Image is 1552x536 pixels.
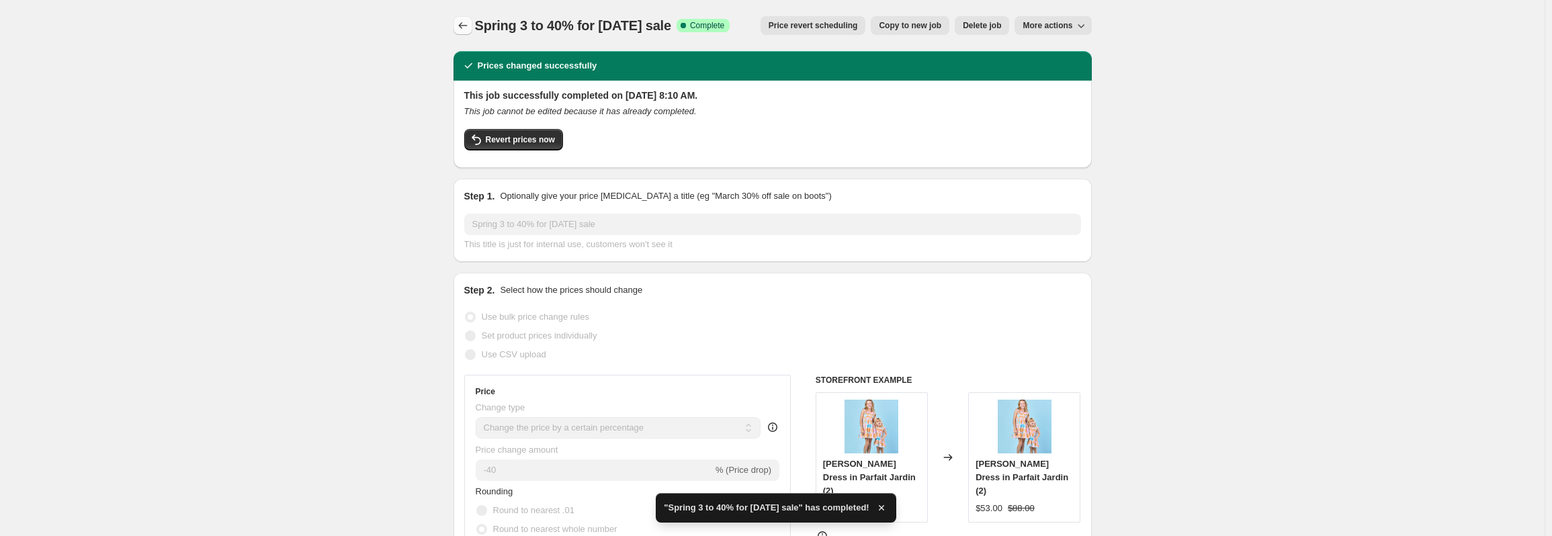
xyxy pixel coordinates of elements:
[664,501,869,515] span: "Spring 3 to 40% for [DATE] sale" has completed!
[823,459,916,496] span: [PERSON_NAME] Dress in Parfait Jardin (2)
[1008,502,1035,515] strike: $88.00
[1015,16,1091,35] button: More actions
[454,16,472,35] button: Price change jobs
[476,402,525,412] span: Change type
[486,134,555,145] span: Revert prices now
[500,283,642,297] p: Select how the prices should change
[955,16,1009,35] button: Delete job
[482,330,597,341] span: Set product prices individually
[464,129,563,150] button: Revert prices now
[476,459,713,481] input: -15
[464,239,673,249] span: This title is just for internal use, customers won't see it
[464,189,495,203] h2: Step 1.
[879,20,941,31] span: Copy to new job
[482,312,589,322] span: Use bulk price change rules
[493,505,574,515] span: Round to nearest .01
[871,16,949,35] button: Copy to new job
[845,400,898,453] img: KK_SF_ECOM_0328_80x.jpg
[464,89,1081,102] h2: This job successfully completed on [DATE] 8:10 AM.
[493,524,617,534] span: Round to nearest whole number
[690,20,724,31] span: Complete
[475,18,671,33] span: Spring 3 to 40% for [DATE] sale
[476,386,495,397] h3: Price
[464,106,697,116] i: This job cannot be edited because it has already completed.
[482,349,546,359] span: Use CSV upload
[963,20,1001,31] span: Delete job
[478,59,597,73] h2: Prices changed successfully
[464,283,495,297] h2: Step 2.
[769,20,858,31] span: Price revert scheduling
[998,400,1051,453] img: KK_SF_ECOM_0328_80x.jpg
[976,459,1068,496] span: [PERSON_NAME] Dress in Parfait Jardin (2)
[500,189,831,203] p: Optionally give your price [MEDICAL_DATA] a title (eg "March 30% off sale on boots")
[464,214,1081,235] input: 30% off holiday sale
[716,465,771,475] span: % (Price drop)
[476,445,558,455] span: Price change amount
[816,375,1081,386] h6: STOREFRONT EXAMPLE
[476,486,513,496] span: Rounding
[766,420,779,434] div: help
[761,16,866,35] button: Price revert scheduling
[976,502,1002,515] div: $53.00
[1023,20,1072,31] span: More actions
